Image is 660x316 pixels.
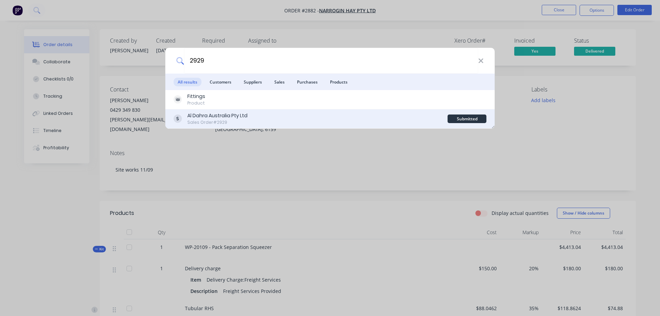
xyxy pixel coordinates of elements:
span: Suppliers [240,78,266,86]
div: Sales Order #2929 [187,119,247,126]
div: Al Dahra Australia Pty Ltd [187,112,247,119]
input: Start typing a customer or supplier name to create a new order... [184,48,478,74]
span: Sales [270,78,289,86]
div: Product [187,100,205,106]
span: Products [326,78,352,86]
span: Purchases [293,78,322,86]
span: Customers [206,78,235,86]
div: Fittings [187,93,205,100]
div: Submitted [448,115,486,123]
span: All results [174,78,201,86]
